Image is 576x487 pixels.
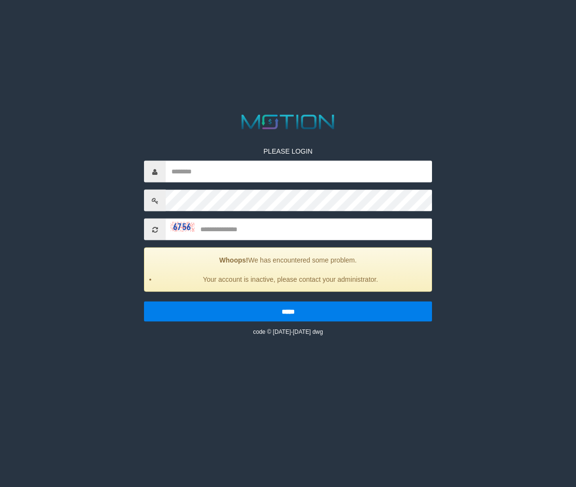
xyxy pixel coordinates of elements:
div: We has encountered some problem. [144,248,432,292]
li: Your account is inactive, please contact your administrator. [157,275,424,284]
strong: Whoops! [219,256,248,264]
small: code © [DATE]-[DATE] dwg [253,329,323,335]
img: captcha [170,222,195,231]
p: PLEASE LOGIN [144,146,432,156]
img: MOTION_logo.png [237,112,338,132]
